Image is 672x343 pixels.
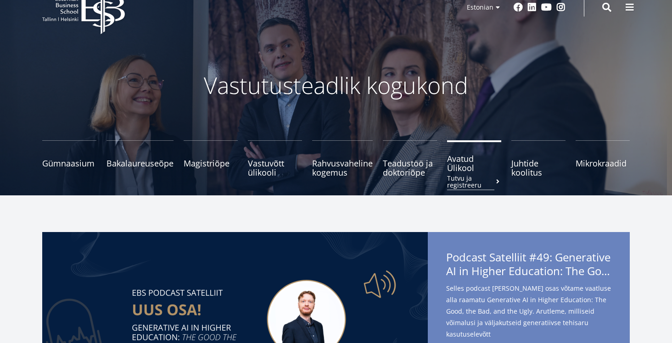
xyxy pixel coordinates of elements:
[184,140,238,177] a: Magistriõpe
[312,140,373,177] a: Rahvusvaheline kogemus
[556,3,566,12] a: Instagram
[447,140,501,177] a: Avatud ÜlikoolTutvu ja registreeru
[42,140,96,177] a: Gümnaasium
[446,264,611,278] span: AI in Higher Education: The Good, the Bad, and the Ugly
[312,159,373,177] span: Rahvusvaheline kogemus
[248,159,302,177] span: Vastuvõtt ülikooli
[42,159,96,168] span: Gümnaasium
[514,3,523,12] a: Facebook
[511,159,566,177] span: Juhtide koolitus
[511,140,566,177] a: Juhtide koolitus
[184,159,238,168] span: Magistriõpe
[527,3,537,12] a: Linkedin
[576,159,630,168] span: Mikrokraadid
[446,250,611,281] span: Podcast Satelliit #49: Generative
[248,140,302,177] a: Vastuvõtt ülikooli
[106,140,174,177] a: Bakalaureuseõpe
[576,140,630,177] a: Mikrokraadid
[383,140,437,177] a: Teadustöö ja doktoriõpe
[383,159,437,177] span: Teadustöö ja doktoriõpe
[447,154,501,172] span: Avatud Ülikool
[541,3,552,12] a: Youtube
[447,175,501,188] small: Tutvu ja registreeru
[93,72,579,99] p: Vastutusteadlik kogukond
[106,159,174,168] span: Bakalaureuseõpe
